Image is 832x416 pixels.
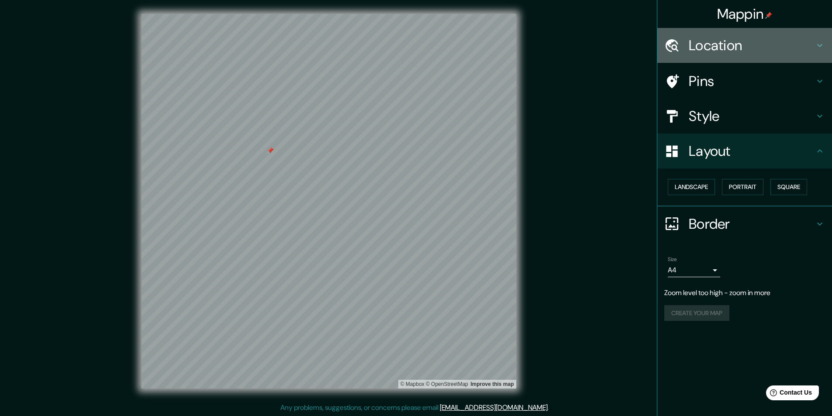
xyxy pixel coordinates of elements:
button: Portrait [722,179,763,195]
h4: Layout [689,142,815,160]
h4: Pins [689,72,815,90]
div: . [550,402,552,413]
canvas: Map [142,14,516,388]
button: Landscape [668,179,715,195]
div: Border [657,206,832,241]
h4: Border [689,215,815,233]
img: pin-icon.png [765,12,772,19]
button: Square [770,179,807,195]
a: [EMAIL_ADDRESS][DOMAIN_NAME] [440,403,548,412]
iframe: Help widget launcher [754,382,822,406]
div: Location [657,28,832,63]
div: Pins [657,64,832,99]
h4: Location [689,37,815,54]
a: OpenStreetMap [426,381,468,387]
div: Layout [657,134,832,168]
h4: Style [689,107,815,125]
h4: Mappin [717,5,773,23]
label: Size [668,255,677,263]
a: Map feedback [470,381,514,387]
p: Any problems, suggestions, or concerns please email . [280,402,549,413]
div: A4 [668,263,720,277]
div: . [549,402,550,413]
a: Mapbox [400,381,425,387]
p: Zoom level too high - zoom in more [664,288,825,298]
div: Style [657,99,832,134]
